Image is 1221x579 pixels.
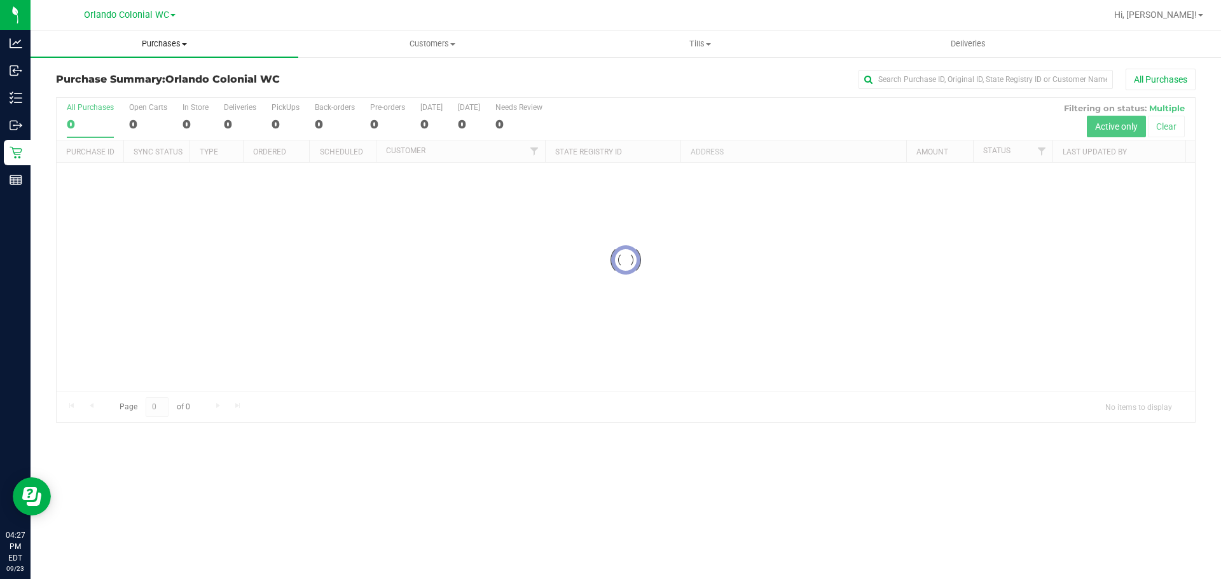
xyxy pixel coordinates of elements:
[566,31,834,57] a: Tills
[1126,69,1196,90] button: All Purchases
[934,38,1003,50] span: Deliveries
[10,92,22,104] inline-svg: Inventory
[31,38,298,50] span: Purchases
[56,74,436,85] h3: Purchase Summary:
[834,31,1102,57] a: Deliveries
[299,38,565,50] span: Customers
[10,146,22,159] inline-svg: Retail
[10,119,22,132] inline-svg: Outbound
[6,564,25,573] p: 09/23
[10,64,22,77] inline-svg: Inbound
[567,38,833,50] span: Tills
[859,70,1113,89] input: Search Purchase ID, Original ID, State Registry ID or Customer Name...
[1114,10,1197,20] span: Hi, [PERSON_NAME]!
[165,73,280,85] span: Orlando Colonial WC
[298,31,566,57] a: Customers
[10,174,22,186] inline-svg: Reports
[6,529,25,564] p: 04:27 PM EDT
[31,31,298,57] a: Purchases
[84,10,169,20] span: Orlando Colonial WC
[10,37,22,50] inline-svg: Analytics
[13,477,51,515] iframe: Resource center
